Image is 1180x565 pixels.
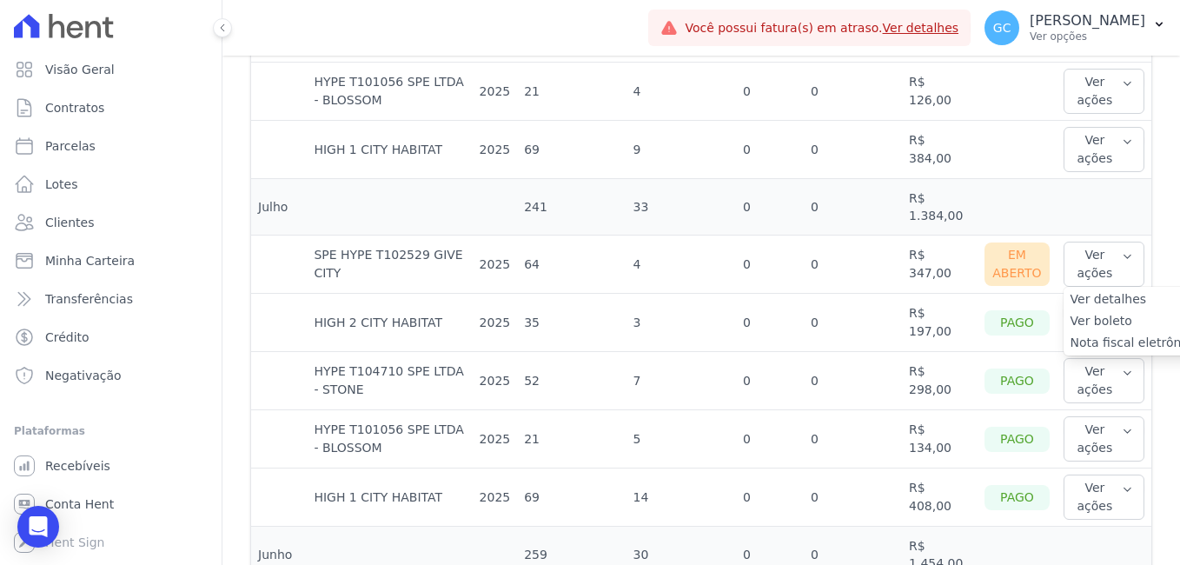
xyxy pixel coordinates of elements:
td: 0 [736,352,804,410]
div: Open Intercom Messenger [17,506,59,548]
td: 69 [517,469,626,527]
button: Ver ações [1064,358,1144,403]
td: 0 [804,410,902,469]
span: Contratos [45,99,104,116]
td: Julho [251,179,307,236]
td: 4 [626,236,736,294]
td: HIGH 2 CITY HABITAT [307,294,472,352]
td: 3 [626,294,736,352]
td: 0 [736,236,804,294]
div: Pago [984,485,1049,510]
td: 2025 [473,121,518,179]
td: 52 [517,352,626,410]
td: 2025 [473,63,518,121]
td: R$ 1.384,00 [902,179,978,236]
a: Ver detalhes [883,21,959,35]
td: 21 [517,410,626,469]
td: R$ 134,00 [902,410,978,469]
td: 2025 [473,294,518,352]
button: Ver ações [1064,127,1144,172]
span: Negativação [45,367,122,384]
div: Plataformas [14,421,208,442]
td: 0 [804,121,902,179]
td: 2025 [473,236,518,294]
td: 0 [736,410,804,469]
a: Contratos [7,90,215,125]
td: R$ 408,00 [902,469,978,527]
td: R$ 347,00 [902,236,978,294]
td: 7 [626,352,736,410]
div: Em Aberto [984,243,1049,286]
td: 0 [804,352,902,410]
a: Visão Geral [7,52,215,87]
td: R$ 126,00 [902,63,978,121]
button: Ver ações [1064,475,1144,520]
a: Transferências [7,282,215,316]
td: HYPE T104710 SPE LTDA - STONE [307,352,472,410]
p: [PERSON_NAME] [1030,12,1145,30]
span: Clientes [45,214,94,231]
td: 9 [626,121,736,179]
button: Ver ações [1064,69,1144,114]
td: 0 [736,294,804,352]
td: R$ 197,00 [902,294,978,352]
a: Negativação [7,358,215,393]
td: 0 [804,179,902,236]
a: Clientes [7,205,215,240]
td: 241 [517,179,626,236]
a: Recebíveis [7,449,215,483]
a: Minha Carteira [7,243,215,278]
span: Você possui fatura(s) em atraso. [685,19,958,37]
span: Conta Hent [45,495,114,513]
span: Minha Carteira [45,252,135,269]
span: Visão Geral [45,61,115,78]
a: Parcelas [7,129,215,163]
td: 35 [517,294,626,352]
td: 0 [736,63,804,121]
td: 69 [517,121,626,179]
td: 2025 [473,352,518,410]
td: 14 [626,469,736,527]
td: 0 [736,469,804,527]
td: 0 [736,121,804,179]
div: Pago [984,369,1049,394]
a: Crédito [7,320,215,355]
td: HYPE T101056 SPE LTDA - BLOSSOM [307,410,472,469]
td: 0 [804,236,902,294]
td: 64 [517,236,626,294]
td: R$ 298,00 [902,352,978,410]
td: R$ 384,00 [902,121,978,179]
td: 5 [626,410,736,469]
td: 4 [626,63,736,121]
button: Ver ações [1064,242,1144,287]
td: SPE HYPE T102529 GIVE CITY [307,236,472,294]
td: 0 [804,294,902,352]
span: Recebíveis [45,457,110,475]
span: GC [993,22,1011,34]
a: Lotes [7,167,215,202]
button: GC [PERSON_NAME] Ver opções [971,3,1180,52]
td: 2025 [473,410,518,469]
td: 33 [626,179,736,236]
div: Pago [984,310,1049,336]
span: Lotes [45,176,78,193]
td: 2025 [473,469,518,527]
span: Crédito [45,329,89,346]
td: HIGH 1 CITY HABITAT [307,121,472,179]
td: HYPE T101056 SPE LTDA - BLOSSOM [307,63,472,121]
td: HIGH 1 CITY HABITAT [307,469,472,527]
div: Pago [984,427,1049,452]
td: 0 [804,469,902,527]
span: Parcelas [45,137,96,155]
a: Conta Hent [7,487,215,522]
td: 21 [517,63,626,121]
td: 0 [736,179,804,236]
p: Ver opções [1030,30,1145,43]
button: Ver ações [1064,416,1144,462]
td: 0 [804,63,902,121]
span: Transferências [45,290,133,308]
